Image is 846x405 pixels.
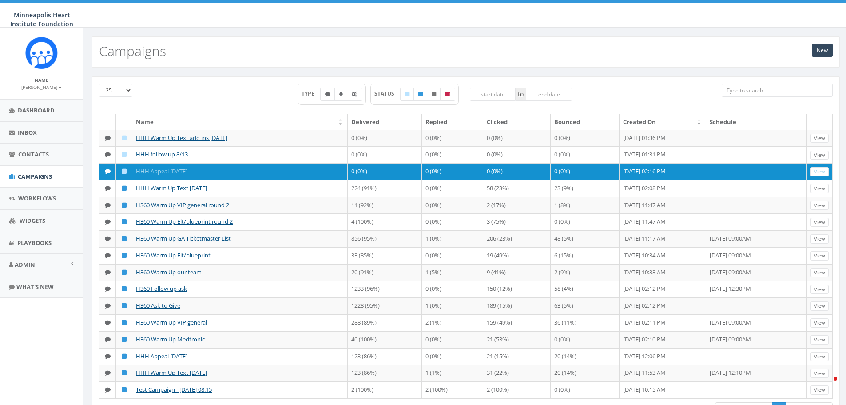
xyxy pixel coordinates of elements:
[348,213,422,230] td: 4 (100%)
[122,387,127,393] i: Published
[483,163,551,180] td: 0 (0%)
[810,151,829,160] a: View
[422,130,483,147] td: 0 (0%)
[122,353,127,359] i: Published
[422,297,483,314] td: 1 (0%)
[483,114,551,130] th: Clicked
[18,150,49,158] span: Contacts
[422,381,483,398] td: 2 (100%)
[551,213,620,230] td: 0 (0%)
[132,114,348,130] th: Name: activate to sort column ascending
[516,88,526,101] span: to
[422,163,483,180] td: 0 (0%)
[422,180,483,197] td: 0 (0%)
[620,163,706,180] td: [DATE] 02:16 PM
[18,194,56,202] span: Workflows
[483,197,551,214] td: 2 (17%)
[348,230,422,247] td: 856 (95%)
[105,152,111,157] i: Text SMS
[422,314,483,331] td: 2 (1%)
[706,230,807,247] td: [DATE] 09:00AM
[620,331,706,348] td: [DATE] 02:10 PM
[21,84,62,90] small: [PERSON_NAME]
[810,301,829,311] a: View
[348,281,422,297] td: 1233 (96%)
[400,88,414,101] label: Draft
[374,90,401,97] span: STATUS
[551,365,620,381] td: 20 (14%)
[551,197,620,214] td: 1 (8%)
[136,352,187,360] a: HHH Appeal [DATE]
[25,36,58,70] img: Rally_Platform_Icon.png
[620,197,706,214] td: [DATE] 11:47 AM
[422,230,483,247] td: 1 (0%)
[706,314,807,331] td: [DATE] 09:00AM
[483,331,551,348] td: 21 (53%)
[810,234,829,244] a: View
[18,128,37,136] span: Inbox
[422,264,483,281] td: 1 (5%)
[105,202,111,208] i: Text SMS
[105,219,111,225] i: Text SMS
[422,348,483,365] td: 0 (0%)
[122,269,127,275] i: Published
[551,163,620,180] td: 0 (0%)
[20,217,45,225] span: Widgets
[348,146,422,163] td: 0 (0%)
[136,201,229,209] a: H360 Warm Up VIP general round 2
[810,134,829,143] a: View
[18,106,55,114] span: Dashboard
[105,269,111,275] i: Text SMS
[105,370,111,376] i: Text SMS
[810,385,829,395] a: View
[334,88,348,101] label: Ringless Voice Mail
[348,314,422,331] td: 288 (89%)
[122,370,127,376] i: Published
[405,92,409,97] i: Draft
[136,234,231,242] a: H360 Warm Up GA Ticketmaster List
[105,337,111,342] i: Text SMS
[551,146,620,163] td: 0 (0%)
[122,168,127,174] i: Draft
[105,185,111,191] i: Text SMS
[122,202,127,208] i: Published
[810,369,829,378] a: View
[810,201,829,210] a: View
[620,264,706,281] td: [DATE] 10:33 AM
[348,180,422,197] td: 224 (91%)
[810,184,829,193] a: View
[551,348,620,365] td: 20 (14%)
[427,88,441,101] label: Unpublished
[810,251,829,261] a: View
[339,92,343,97] i: Ringless Voice Mail
[483,281,551,297] td: 150 (12%)
[136,268,202,276] a: H360 Warm Up our team
[422,197,483,214] td: 0 (0%)
[620,114,706,130] th: Created On: activate to sort column ascending
[122,185,127,191] i: Published
[551,247,620,264] td: 6 (15%)
[620,314,706,331] td: [DATE] 02:11 PM
[620,247,706,264] td: [DATE] 10:34 AM
[526,88,572,101] input: end date
[105,353,111,359] i: Text SMS
[413,88,428,101] label: Published
[722,84,833,97] input: Type to search
[483,146,551,163] td: 0 (0%)
[136,301,180,309] a: H360 Ask to Give
[122,236,127,241] i: Published
[99,44,166,58] h2: Campaigns
[551,297,620,314] td: 63 (5%)
[348,365,422,381] td: 123 (86%)
[483,213,551,230] td: 3 (75%)
[105,286,111,292] i: Text SMS
[483,264,551,281] td: 9 (41%)
[810,285,829,294] a: View
[122,303,127,309] i: Published
[706,114,807,130] th: Schedule
[483,348,551,365] td: 21 (15%)
[422,213,483,230] td: 0 (0%)
[551,281,620,297] td: 58 (4%)
[10,11,73,28] span: Minneapolis Heart Institute Foundation
[551,264,620,281] td: 2 (9%)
